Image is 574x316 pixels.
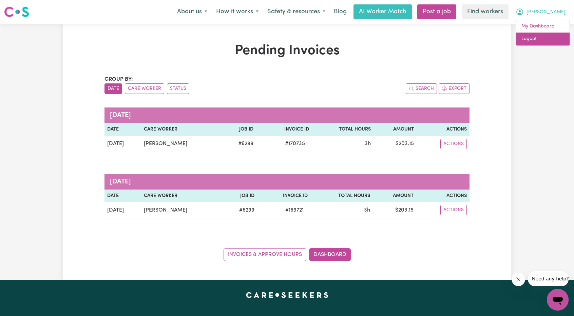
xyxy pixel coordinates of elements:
[141,190,223,202] th: Care Worker
[281,206,308,214] span: # 169721
[310,190,373,202] th: Total Hours
[374,123,417,136] th: Amount
[104,202,141,218] td: [DATE]
[373,190,416,202] th: Amount
[173,5,212,19] button: About us
[141,123,222,136] th: Care Worker
[512,273,525,286] iframe: Close message
[547,289,569,311] iframe: Button to launch messaging window
[222,136,256,152] td: # 6299
[527,8,566,16] span: [PERSON_NAME]
[222,123,256,136] th: Job ID
[374,136,417,152] td: $ 203.15
[365,141,371,146] span: 3 hours
[416,190,470,202] th: Actions
[309,248,351,261] a: Dashboard
[104,77,133,82] span: Group by:
[167,83,189,94] button: sort invoices by paid status
[364,208,370,213] span: 3 hours
[4,4,29,20] a: Careseekers logo
[373,202,416,218] td: $ 203.15
[516,20,570,46] div: My Account
[406,83,437,94] button: Search
[104,174,470,190] caption: [DATE]
[257,190,310,202] th: Invoice ID
[528,271,569,286] iframe: Message from company
[516,33,570,45] a: Logout
[104,83,122,94] button: sort invoices by date
[104,190,141,202] th: Date
[4,5,41,10] span: Need any help?
[104,107,470,123] caption: [DATE]
[281,140,309,148] span: # 170735
[312,123,374,136] th: Total Hours
[263,5,330,19] button: Safety & resources
[224,248,306,261] a: Invoices & Approve Hours
[223,190,257,202] th: Job ID
[104,43,470,59] h1: Pending Invoices
[353,4,412,19] a: AI Worker Match
[212,5,263,19] button: How it works
[256,123,312,136] th: Invoice ID
[141,136,222,152] td: [PERSON_NAME]
[104,123,141,136] th: Date
[330,4,351,19] a: Blog
[141,202,223,218] td: [PERSON_NAME]
[417,4,456,19] a: Post a job
[439,83,470,94] button: Export
[223,202,257,218] td: # 6299
[462,4,509,19] a: Find workers
[125,83,164,94] button: sort invoices by care worker
[440,205,467,215] button: Actions
[440,139,467,149] button: Actions
[246,292,328,298] a: Careseekers home page
[516,20,570,33] a: My Dashboard
[104,136,141,152] td: [DATE]
[511,5,570,19] button: My Account
[4,6,29,18] img: Careseekers logo
[417,123,470,136] th: Actions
